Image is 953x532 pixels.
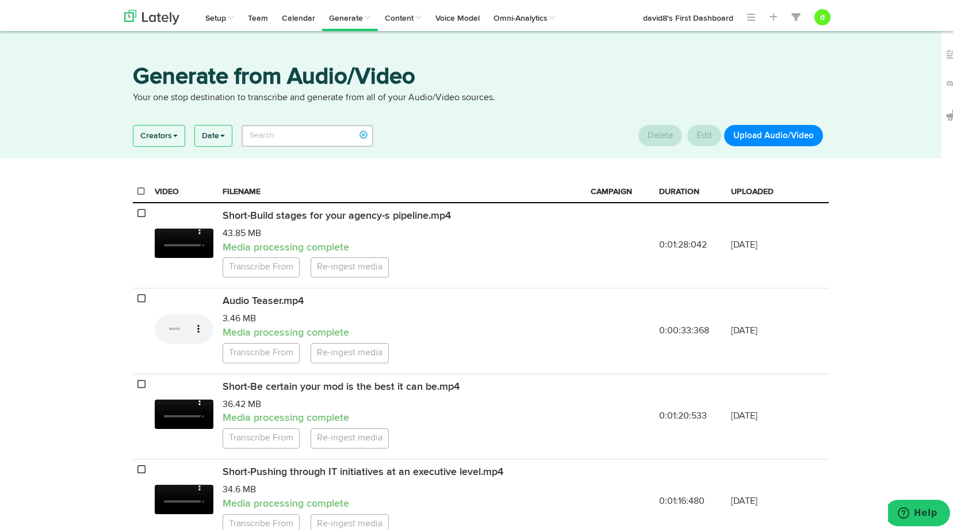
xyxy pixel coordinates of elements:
span: Short-Pushing through IT initiatives at an executive level.mp4 [223,465,503,475]
span: 0:01:16:480 [659,495,705,504]
span: Audio Teaser.mp4 [223,294,304,304]
span: 0:01:20:533 [659,409,707,419]
button: Upload Audio/Video [724,123,823,144]
p: Media processing complete [223,495,581,510]
button: d [814,7,830,23]
video: Your browser does not support HTML5 video. [155,397,213,427]
a: Transcribe From [223,255,300,275]
a: Transcribe From [223,426,300,446]
th: UPLOADED [726,179,795,200]
a: Re-ingest media [311,341,389,361]
a: Re-ingest media [311,512,389,532]
video: Your browser does not support HTML5 video. [155,482,213,512]
button: Delete [638,123,682,144]
span: 0:00:33:368 [659,324,709,333]
th: CAMPAIGN [586,179,655,200]
th: DURATION [655,179,726,200]
span: Short-Be certain your mod is the best it can be.mp4 [223,379,460,390]
h3: Generate from Audio/Video [133,63,829,89]
span: 0:01:28:042 [659,238,707,248]
iframe: Opens a widget where you can find more information [888,497,950,526]
button: Edit [687,123,721,144]
a: Creators [133,123,185,144]
p: Media processing complete [223,409,581,424]
a: Transcribe From [223,341,300,361]
video: Your browser does not support HTML5 video. [155,226,213,256]
img: logo_lately_bg_light.svg [124,7,179,22]
a: Re-ingest media [311,255,389,275]
a: Date [195,123,232,144]
p: Media processing complete [223,238,581,253]
a: Re-ingest media [311,426,389,446]
span: 34.6 MB [223,483,256,492]
th: FILENAME [218,179,586,200]
td: [DATE] [726,200,795,286]
a: Transcribe From [223,512,300,532]
span: 36.42 MB [223,398,261,407]
video: Your browser does not support HTML5 video. [155,312,213,341]
td: [DATE] [726,286,795,371]
th: VIDEO [150,179,218,200]
p: Your one stop destination to transcribe and generate from all of your Audio/Video sources. [133,89,829,102]
span: 43.85 MB [223,227,261,236]
input: Search [242,123,373,145]
span: 3.46 MB [223,312,256,321]
p: Media processing complete [223,324,581,339]
td: [DATE] [726,371,795,457]
span: Short-Build stages for your agency-s pipeline.mp4 [223,208,451,219]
